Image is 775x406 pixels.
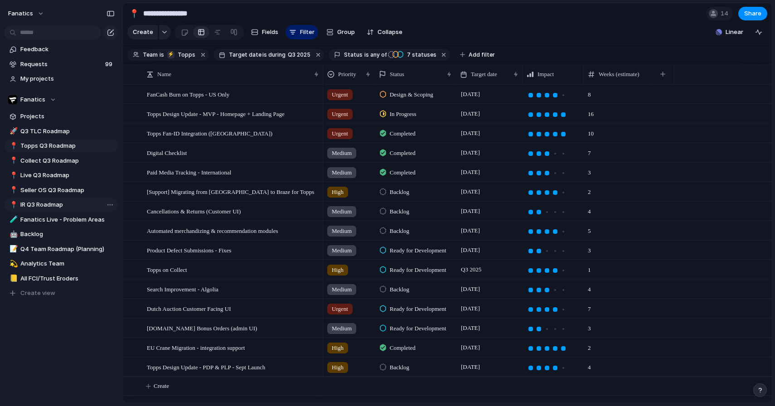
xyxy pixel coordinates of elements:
span: High [332,343,344,353]
a: 📍Live Q3 Roadmap [5,169,118,182]
a: 📝Q4 Team Roadmap (Planning) [5,242,118,256]
span: Status [390,70,404,79]
span: Target date [471,70,497,79]
button: Fields [247,25,282,39]
span: [DOMAIN_NAME] Bonus Orders (admin UI) [147,323,257,333]
span: Create [133,28,153,37]
span: 2 [584,183,651,197]
span: High [332,266,344,275]
div: 💫Analytics Team [5,257,118,271]
span: Create [154,382,169,391]
button: Share [738,7,767,20]
span: 16 [584,105,651,119]
span: 7 [584,144,651,158]
span: Collect Q3 Roadmap [20,156,115,165]
span: Projects [20,112,115,121]
span: Impact [538,70,554,79]
span: Feedback [20,45,115,54]
span: Topps [178,51,195,59]
span: Group [337,28,355,37]
span: Filter [300,28,315,37]
span: Priority [338,70,356,79]
span: Medium [332,285,352,294]
div: 📍 [10,200,16,210]
span: Ready for Development [390,324,446,333]
span: Cancellations & Returns (Customer UI) [147,206,241,216]
span: Backlog [390,363,409,372]
a: 📍Seller OS Q3 Roadmap [5,184,118,197]
span: Status [344,51,363,59]
a: Requests99 [5,58,118,71]
a: 🚀Q3 TLC Roadmap [5,125,118,138]
span: Search Improvement - Algolia [147,284,218,294]
button: isduring [262,50,287,60]
button: Fanatics [5,93,118,106]
button: ⚡Topps [165,50,197,60]
span: In Progress [390,110,417,119]
span: 4 [584,202,651,216]
span: [DATE] [459,186,482,197]
span: Urgent [332,110,348,119]
button: isany of [363,50,388,60]
button: Add filter [455,48,500,61]
button: 🚀 [8,127,17,136]
button: 🧪 [8,215,17,224]
span: 7 [404,51,412,58]
span: 3 [584,241,651,255]
span: [DATE] [459,167,482,178]
span: [DATE] [459,108,482,119]
span: Completed [390,343,416,353]
span: 1 [584,261,651,275]
span: [DATE] [459,245,482,256]
span: [DATE] [459,147,482,158]
span: [DATE] [459,89,482,100]
span: Medium [332,168,352,177]
span: Requests [20,60,102,69]
span: Topps on Collect [147,264,187,275]
span: My projects [20,74,115,83]
span: Topps Q3 Roadmap [20,141,115,150]
span: [DATE] [459,206,482,217]
span: Ready for Development [390,266,446,275]
span: Completed [390,149,416,158]
span: statuses [404,51,436,59]
span: High [332,188,344,197]
a: 🧪Fanatics Live - Problem Areas [5,213,118,227]
span: Ready for Development [390,304,446,314]
span: Team [143,51,158,59]
span: All FCI/Trust Eroders [20,274,115,283]
span: Fanatics [20,95,45,104]
span: Digital Checklist [147,147,187,158]
span: High [332,363,344,372]
span: Weeks (estimate) [599,70,639,79]
span: 2 [584,338,651,353]
div: 📍 [10,141,16,151]
span: Medium [332,227,352,236]
button: 7 statuses [387,50,438,60]
span: fanatics [8,9,33,18]
span: Seller OS Q3 Roadmap [20,186,115,195]
div: 🤖Backlog [5,227,118,241]
span: Topps Fan-ID Integration ([GEOGRAPHIC_DATA]) [147,128,272,138]
span: Topps Design Update - MVP - Homepage + Landing Page [147,108,285,119]
span: Q3 TLC Roadmap [20,127,115,136]
a: 📍Collect Q3 Roadmap [5,154,118,168]
span: [DATE] [459,323,482,333]
span: 10 [584,124,651,138]
span: Dutch Auction Customer Facing UI [147,303,231,314]
span: Paid Media Tracking - International [147,167,231,177]
button: 📍 [8,156,17,165]
span: [DATE] [459,225,482,236]
span: Backlog [390,227,409,236]
span: is [364,51,369,59]
span: Backlog [390,285,409,294]
button: 📍 [127,6,141,21]
button: Filter [286,25,318,39]
span: 99 [105,60,114,69]
button: 📍 [8,141,17,150]
button: 📍 [8,186,17,195]
span: IR Q3 Roadmap [20,200,115,209]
